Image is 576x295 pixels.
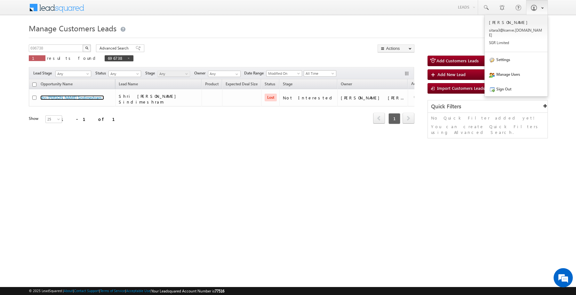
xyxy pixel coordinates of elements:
[11,34,27,42] img: d_60004797649_company_0_60004797649
[158,71,188,77] span: Any
[126,289,150,293] a: Acceptable Use
[437,85,485,91] span: Import Customers Leads
[489,28,543,37] p: sitar a3@ks erve. [DOMAIN_NAME]
[373,113,385,124] a: prev
[431,124,544,135] p: You can create Quick Filters using Advanced Search.
[95,70,108,76] span: Status
[145,70,157,76] span: Stage
[109,71,139,77] span: Any
[341,95,405,101] div: [PERSON_NAME] [PERSON_NAME]
[85,46,88,50] img: Search
[485,15,548,52] a: [PERSON_NAME] sitara3@kserve.[DOMAIN_NAME] SGR Limited
[29,23,116,33] span: Manage Customers Leads
[403,113,414,124] a: next
[56,71,89,77] span: Any
[403,113,414,124] span: next
[489,19,543,25] p: [PERSON_NAME]
[116,81,141,89] span: Lead Name
[373,113,385,124] span: prev
[208,71,241,77] input: Type to Search
[32,82,36,87] input: Check all records
[194,70,208,76] span: Owner
[215,289,224,293] span: 77516
[304,71,334,76] span: All Time
[408,80,427,89] span: Actions
[46,116,63,122] span: 25
[428,100,548,113] div: Quick Filters
[489,40,543,45] p: SGR Limit ed
[41,82,73,86] span: Opportunity Name
[40,95,104,100] a: Shri [PERSON_NAME] Sindimeshram -
[33,70,54,76] span: Lead Stage
[108,71,141,77] a: Any
[485,82,548,96] a: Sign Out
[100,289,125,293] a: Terms of Service
[108,55,124,61] span: 696738
[226,82,258,86] span: Expected Deal Size
[45,115,62,123] a: 25
[485,52,548,67] a: Settings
[29,116,40,121] div: Show
[232,71,240,77] a: Show All Items
[61,115,123,123] div: 1 - 1 of 1
[244,70,266,76] span: Date Range
[205,82,219,86] span: Product
[32,55,42,61] span: 1
[157,71,190,77] a: Any
[267,71,300,76] span: Modified On
[280,81,296,89] a: Stage
[261,81,278,89] a: Status
[283,95,334,101] div: Not Interested
[436,58,479,63] span: Add Customers Leads
[437,72,466,77] span: Add New Lead
[87,197,116,206] em: Start Chat
[8,59,117,191] textarea: Type your message and hit 'Enter'
[37,81,76,89] a: Opportunity Name
[485,67,548,82] a: Manage Users
[100,45,131,51] span: Advanced Search
[222,81,261,89] a: Expected Deal Size
[55,71,91,77] a: Any
[304,70,336,77] a: All Time
[74,289,99,293] a: Contact Support
[47,55,98,61] span: results found
[388,113,400,124] span: 1
[119,93,179,105] span: Shri [PERSON_NAME] Sindimeshram
[266,70,302,77] a: Modified On
[151,289,224,293] span: Your Leadsquared Account Number is
[431,115,544,121] p: No Quick Filter added yet!
[265,94,277,101] span: Lost
[378,44,414,52] button: Actions
[105,3,120,19] div: Minimize live chat window
[64,289,73,293] a: About
[283,82,292,86] span: Stage
[341,82,352,86] span: Owner
[33,34,108,42] div: Chat with us now
[29,288,224,294] span: © 2025 LeadSquared | | | | |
